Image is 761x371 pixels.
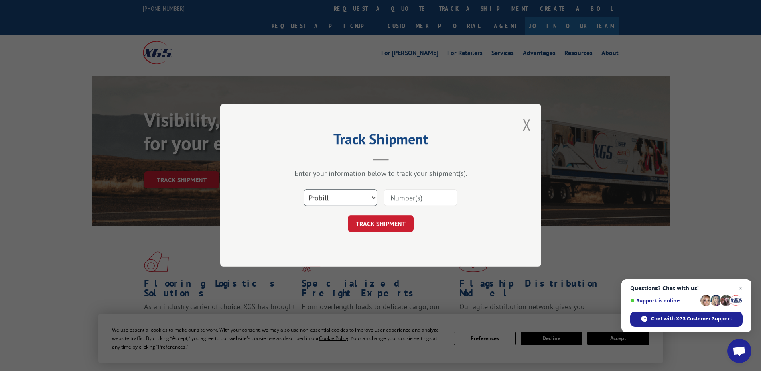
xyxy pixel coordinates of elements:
[651,315,732,322] span: Chat with XGS Customer Support
[630,312,743,327] div: Chat with XGS Customer Support
[630,298,698,304] span: Support is online
[522,114,531,135] button: Close modal
[348,216,414,232] button: TRACK SHIPMENT
[727,339,751,363] div: Open chat
[260,169,501,178] div: Enter your information below to track your shipment(s).
[260,133,501,149] h2: Track Shipment
[384,190,457,206] input: Number(s)
[630,285,743,291] span: Questions? Chat with us!
[736,283,745,293] span: Close chat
